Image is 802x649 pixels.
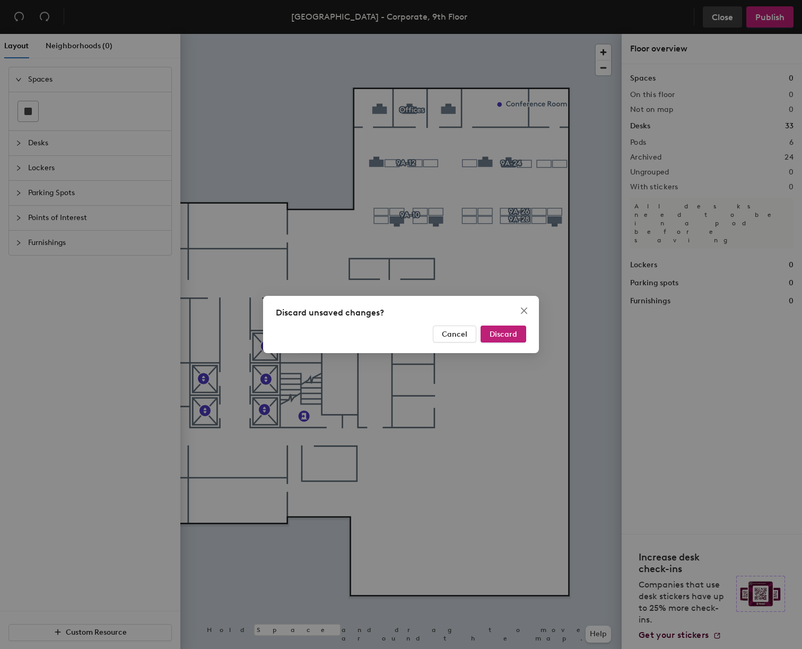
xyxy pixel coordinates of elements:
[520,306,528,315] span: close
[490,330,517,339] span: Discard
[433,326,476,343] button: Cancel
[516,302,533,319] button: Close
[481,326,526,343] button: Discard
[516,306,533,315] span: Close
[442,330,467,339] span: Cancel
[276,306,526,319] div: Discard unsaved changes?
